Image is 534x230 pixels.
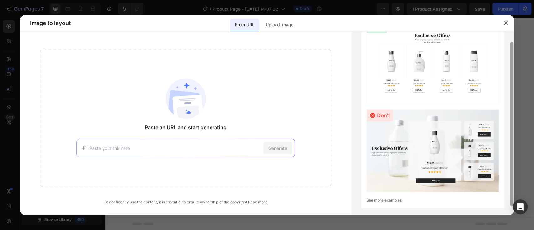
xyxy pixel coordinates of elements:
[366,197,499,203] a: See more examples
[237,154,284,159] span: then drag & drop elements
[235,21,254,28] p: From URL
[144,154,187,159] span: inspired by CRO experts
[147,146,185,152] div: Choose templates
[89,145,261,151] input: Paste your link here
[266,21,293,28] p: Upload image
[248,200,267,204] a: Read more
[145,124,226,131] span: Paste an URL and start generating
[195,154,229,159] span: from URL or image
[40,199,331,205] div: To confidently use the content, it is essential to ensure ownership of the copyright.
[513,199,528,214] div: Open Intercom Messenger
[196,146,229,152] div: Generate layout
[200,132,229,138] span: Add section
[268,145,287,151] span: Generate
[242,146,280,152] div: Add blank section
[30,19,70,27] span: Image to layout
